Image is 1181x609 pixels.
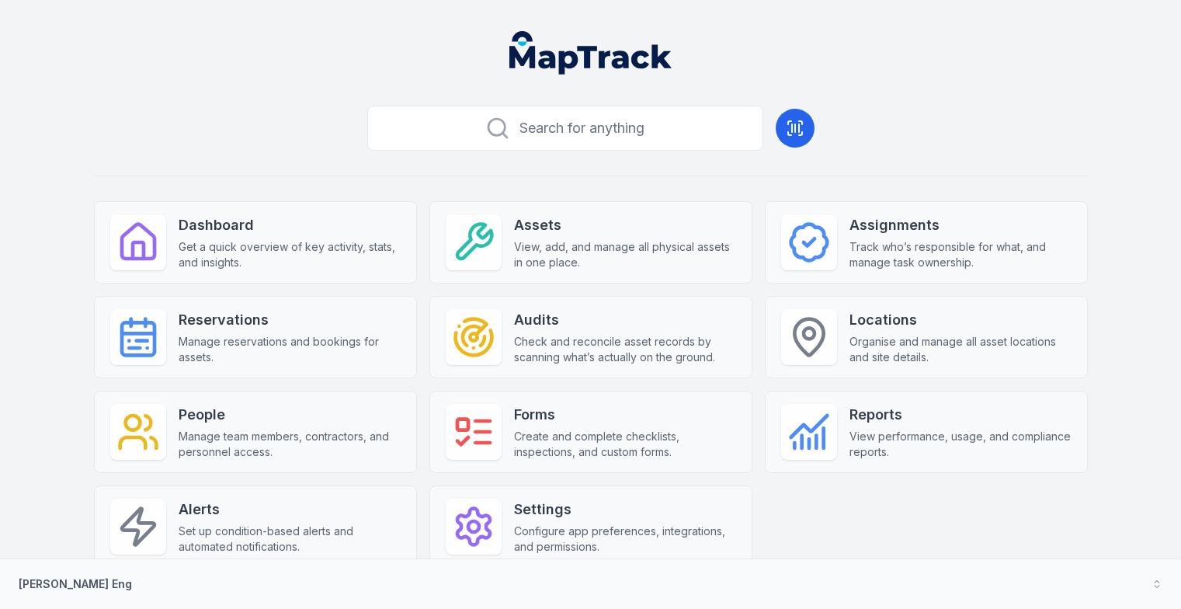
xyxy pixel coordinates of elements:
span: Set up condition-based alerts and automated notifications. [179,524,401,555]
span: Get a quick overview of key activity, stats, and insights. [179,239,401,270]
span: View performance, usage, and compliance reports. [849,429,1072,460]
a: SettingsConfigure app preferences, integrations, and permissions. [429,485,752,568]
strong: Forms [514,404,736,426]
strong: People [179,404,401,426]
button: Search for anything [367,106,763,151]
a: LocationsOrganise and manage all asset locations and site details. [765,296,1088,378]
span: Organise and manage all asset locations and site details. [849,334,1072,365]
strong: Alerts [179,499,401,520]
strong: Locations [849,309,1072,331]
a: FormsCreate and complete checklists, inspections, and custom forms. [429,391,752,473]
a: DashboardGet a quick overview of key activity, stats, and insights. [94,201,417,284]
strong: [PERSON_NAME] Eng [19,577,132,590]
strong: Dashboard [179,214,401,236]
a: PeopleManage team members, contractors, and personnel access. [94,391,417,473]
a: AuditsCheck and reconcile asset records by scanning what’s actually on the ground. [429,296,752,378]
nav: Global [485,31,697,75]
span: Manage reservations and bookings for assets. [179,334,401,365]
strong: Assignments [849,214,1072,236]
strong: Audits [514,309,736,331]
strong: Settings [514,499,736,520]
a: AssignmentsTrack who’s responsible for what, and manage task ownership. [765,201,1088,284]
span: Check and reconcile asset records by scanning what’s actually on the ground. [514,334,736,365]
span: Create and complete checklists, inspections, and custom forms. [514,429,736,460]
a: ReservationsManage reservations and bookings for assets. [94,296,417,378]
a: ReportsView performance, usage, and compliance reports. [765,391,1088,473]
strong: Reservations [179,309,401,331]
strong: Assets [514,214,736,236]
span: View, add, and manage all physical assets in one place. [514,239,736,270]
a: AlertsSet up condition-based alerts and automated notifications. [94,485,417,568]
span: Search for anything [519,117,644,139]
span: Track who’s responsible for what, and manage task ownership. [849,239,1072,270]
span: Configure app preferences, integrations, and permissions. [514,524,736,555]
a: AssetsView, add, and manage all physical assets in one place. [429,201,752,284]
strong: Reports [849,404,1072,426]
span: Manage team members, contractors, and personnel access. [179,429,401,460]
